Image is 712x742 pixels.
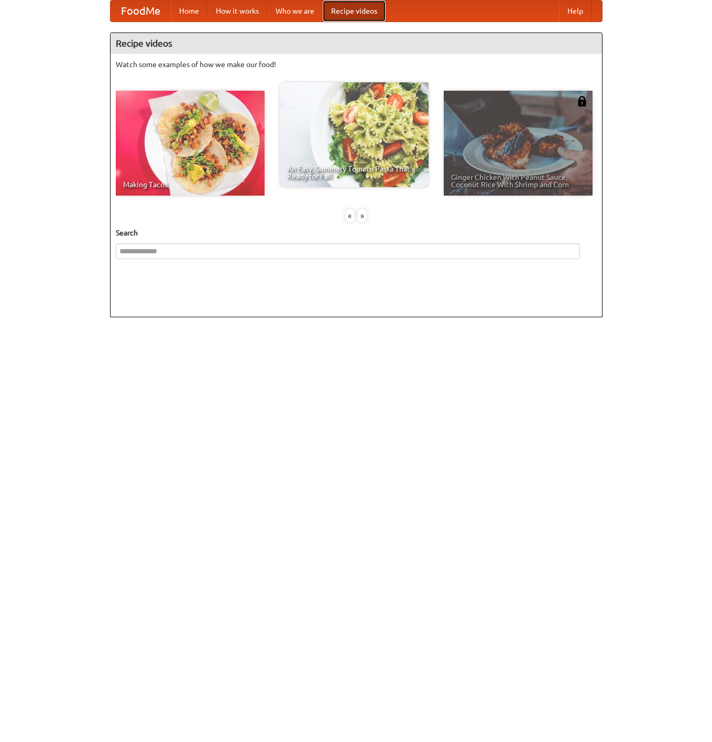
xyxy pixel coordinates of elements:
div: « [345,209,355,222]
span: Making Tacos [123,181,257,188]
a: Help [559,1,591,21]
a: FoodMe [111,1,171,21]
h4: Recipe videos [111,33,602,54]
a: Recipe videos [323,1,386,21]
a: Making Tacos [116,91,265,196]
a: Home [171,1,207,21]
img: 483408.png [577,96,587,106]
span: An Easy, Summery Tomato Pasta That's Ready for Fall [287,165,421,180]
a: An Easy, Summery Tomato Pasta That's Ready for Fall [280,82,429,187]
a: Who we are [267,1,323,21]
p: Watch some examples of how we make our food! [116,59,597,70]
div: » [357,209,367,222]
h5: Search [116,228,597,238]
a: How it works [207,1,267,21]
